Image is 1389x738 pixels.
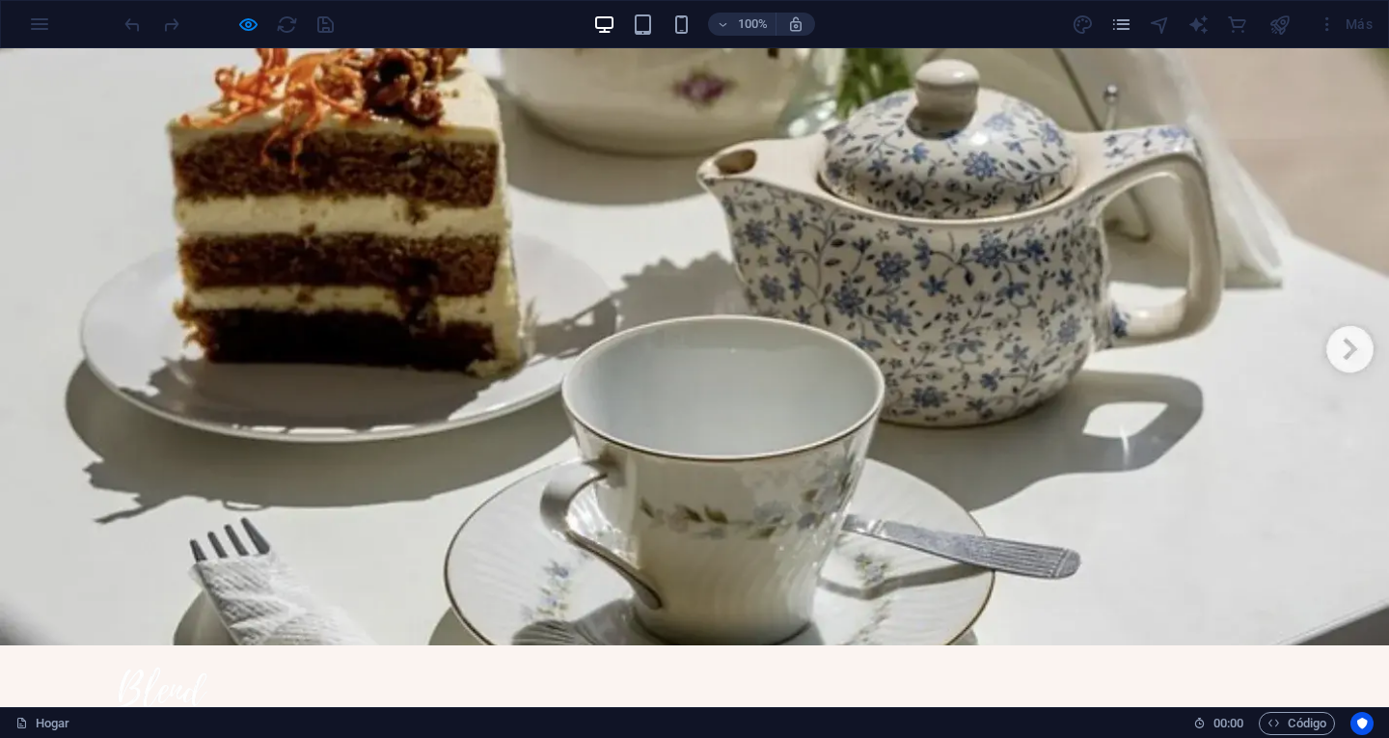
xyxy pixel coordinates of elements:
[738,16,768,31] font: 100%
[1109,13,1132,36] button: páginas
[708,13,776,36] button: 100%
[15,712,70,735] a: Haga clic para cancelar la selección. Haga doble clic para abrir Páginas.
[1259,712,1335,735] button: Código
[1213,716,1243,730] font: 00:00
[787,15,804,33] i: Al cambiar el tamaño, se ajusta automáticamente el nivel de zoom para adaptarse al dispositivo el...
[36,716,69,730] font: Hogar
[1288,716,1326,730] font: Código
[1110,14,1132,36] i: Páginas (Ctrl+Alt+S)
[1350,712,1374,735] button: Centrados en el usuario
